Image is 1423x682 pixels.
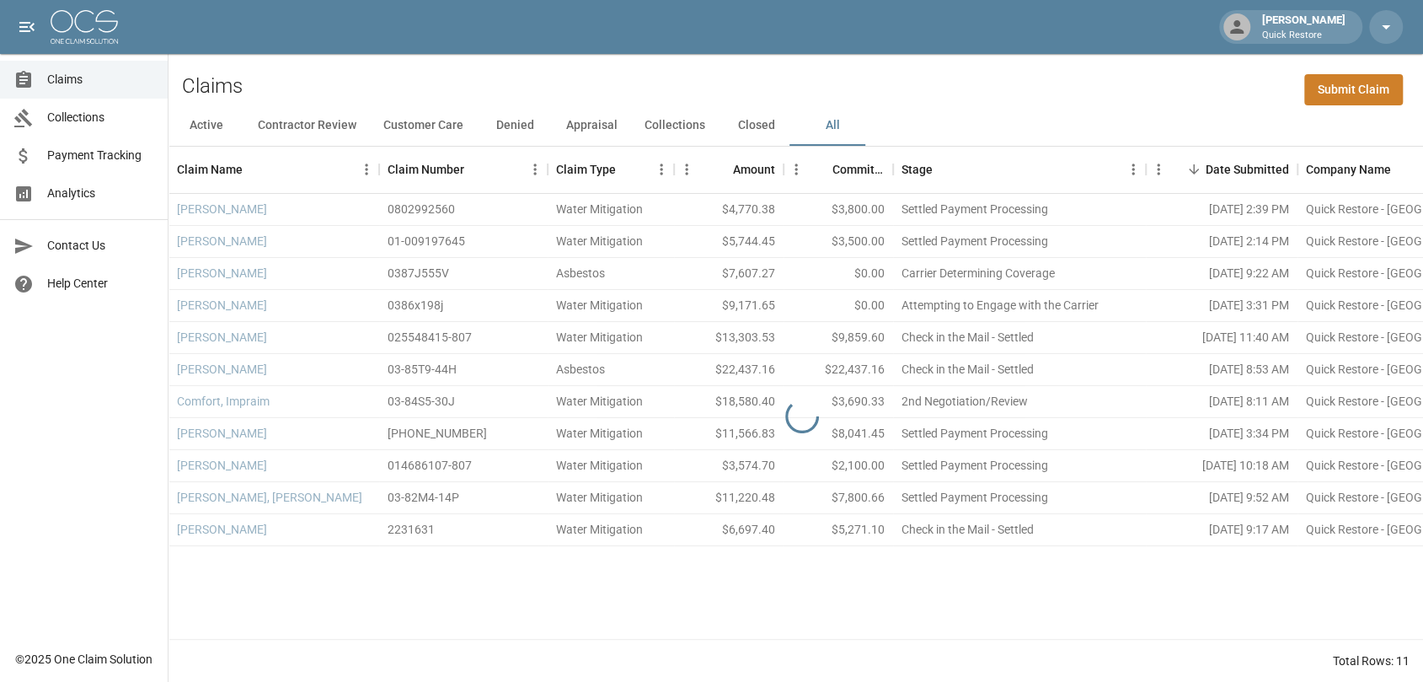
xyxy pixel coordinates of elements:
[47,71,154,89] span: Claims
[809,158,832,181] button: Sort
[464,158,488,181] button: Sort
[893,146,1146,193] div: Stage
[674,146,784,193] div: Amount
[177,146,243,193] div: Claim Name
[616,158,639,181] button: Sort
[51,10,118,44] img: ocs-logo-white-transparent.png
[169,105,1423,146] div: dynamic tabs
[1391,158,1415,181] button: Sort
[47,275,154,293] span: Help Center
[556,146,616,193] div: Claim Type
[169,105,244,146] button: Active
[548,146,674,193] div: Claim Type
[733,146,775,193] div: Amount
[15,651,152,668] div: © 2025 One Claim Solution
[522,157,548,182] button: Menu
[47,147,154,164] span: Payment Tracking
[631,105,719,146] button: Collections
[709,158,733,181] button: Sort
[477,105,553,146] button: Denied
[169,146,379,193] div: Claim Name
[379,146,548,193] div: Claim Number
[784,157,809,182] button: Menu
[1206,146,1289,193] div: Date Submitted
[47,237,154,255] span: Contact Us
[1306,146,1391,193] div: Company Name
[719,105,794,146] button: Closed
[1255,12,1352,42] div: [PERSON_NAME]
[244,105,370,146] button: Contractor Review
[553,105,631,146] button: Appraisal
[674,157,699,182] button: Menu
[370,105,477,146] button: Customer Care
[933,158,956,181] button: Sort
[901,146,933,193] div: Stage
[832,146,885,193] div: Committed Amount
[794,105,870,146] button: All
[1121,157,1146,182] button: Menu
[1304,74,1403,105] a: Submit Claim
[1333,652,1410,669] div: Total Rows: 11
[649,157,674,182] button: Menu
[354,157,379,182] button: Menu
[47,109,154,126] span: Collections
[388,146,464,193] div: Claim Number
[784,146,893,193] div: Committed Amount
[10,10,44,44] button: open drawer
[182,74,243,99] h2: Claims
[1146,157,1171,182] button: Menu
[1146,146,1297,193] div: Date Submitted
[243,158,266,181] button: Sort
[47,185,154,202] span: Analytics
[1182,158,1206,181] button: Sort
[1262,29,1345,43] p: Quick Restore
